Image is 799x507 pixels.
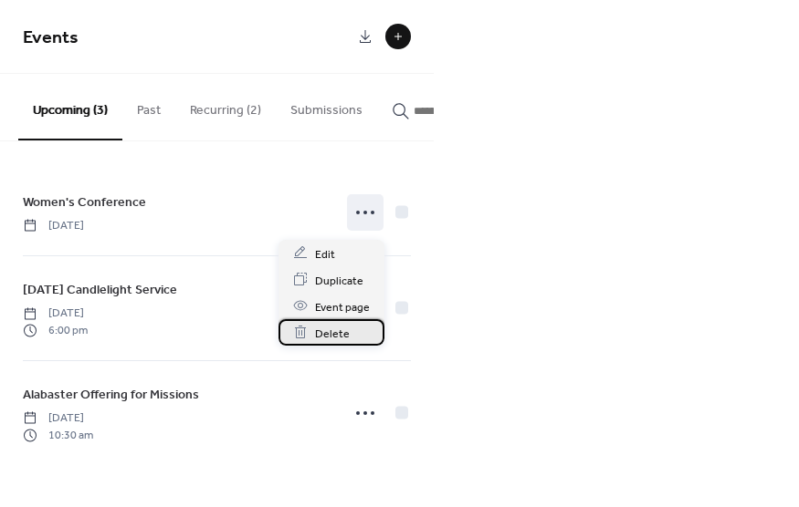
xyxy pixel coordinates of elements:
[23,427,93,443] span: 10:30 am
[23,191,146,212] a: Women's Conference
[23,218,84,234] span: [DATE]
[315,297,370,316] span: Event page
[23,410,93,427] span: [DATE]
[122,74,175,139] button: Past
[23,281,177,300] span: [DATE] Candlelight Service
[23,193,146,212] span: Women's Conference
[315,244,335,264] span: Edit
[315,271,363,290] span: Duplicate
[315,324,350,343] span: Delete
[23,386,199,405] span: Alabaster Offering for Missions
[18,74,122,140] button: Upcoming (3)
[175,74,276,139] button: Recurring (2)
[23,279,177,300] a: [DATE] Candlelight Service
[23,20,79,56] span: Events
[23,305,88,322] span: [DATE]
[276,74,377,139] button: Submissions
[23,322,88,338] span: 6:00 pm
[23,384,199,405] a: Alabaster Offering for Missions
